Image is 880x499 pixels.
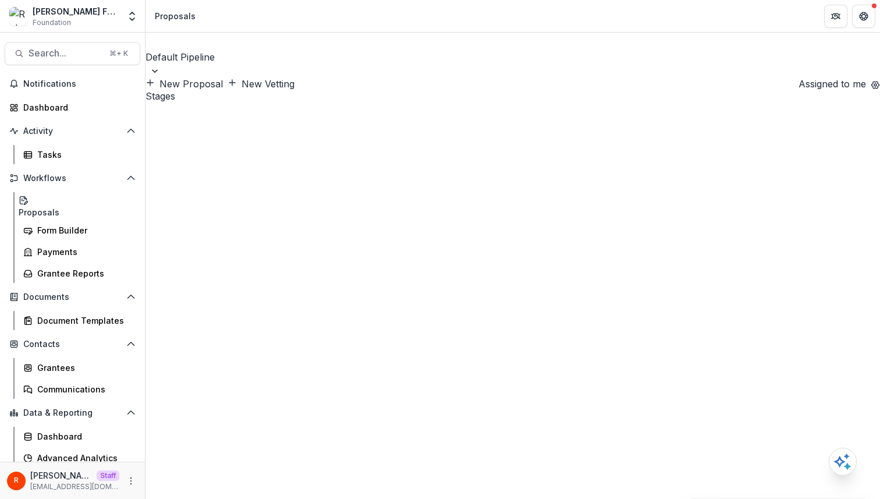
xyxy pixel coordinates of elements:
div: Dashboard [23,101,131,114]
button: Open table manager [871,77,880,91]
div: Raj [14,477,19,484]
div: Default Pipeline [146,50,548,64]
button: New Proposal [146,77,223,91]
a: Communications [19,380,140,399]
p: Staff [97,470,119,481]
button: Partners [824,5,847,28]
a: Tasks [19,145,140,164]
div: Advanced Analytics [37,452,131,464]
button: Get Help [852,5,875,28]
span: Foundation [33,17,71,28]
div: Proposals [155,10,196,22]
span: Notifications [23,79,136,89]
nav: breadcrumb [150,8,200,24]
a: Proposals [19,192,59,218]
a: Dashboard [5,98,140,117]
button: Notifications [5,75,140,93]
button: Open Documents [5,288,140,306]
button: More [124,474,138,488]
span: Workflows [23,174,122,183]
p: [EMAIL_ADDRESS][DOMAIN_NAME] [30,482,119,492]
a: Grantee Reports [19,264,140,283]
div: Tasks [37,148,131,161]
a: Payments [19,242,140,261]
div: Communications [37,383,131,395]
span: Activity [23,126,122,136]
div: [PERSON_NAME] Foundation Workflow Sandbox [33,5,119,17]
a: Grantees [19,358,140,377]
button: Open entity switcher [124,5,140,28]
button: Open Contacts [5,335,140,353]
a: Document Templates [19,311,140,330]
div: Grantees [37,362,131,374]
button: Open Activity [5,122,140,140]
div: Document Templates [37,314,131,327]
a: Form Builder [19,221,140,240]
div: ⌘ + K [107,47,130,60]
a: Advanced Analytics [19,448,140,468]
div: Dashboard [37,430,131,443]
span: Documents [23,292,122,302]
span: Stages [146,91,880,102]
span: Data & Reporting [23,408,122,418]
span: Contacts [23,339,122,349]
button: Open AI Assistant [829,448,857,476]
a: Dashboard [19,427,140,446]
button: Open Data & Reporting [5,404,140,422]
span: Search... [29,48,102,59]
button: Assigned to me [794,77,866,91]
div: Proposals [19,206,59,218]
div: Grantee Reports [37,267,131,279]
img: Robert W Plaster Foundation Workflow Sandbox [9,7,28,26]
button: Search... [5,42,140,65]
div: Payments [37,246,131,258]
button: New Vetting [228,77,294,91]
p: [PERSON_NAME] [30,469,92,482]
button: Open Workflows [5,169,140,187]
div: Form Builder [37,224,131,236]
